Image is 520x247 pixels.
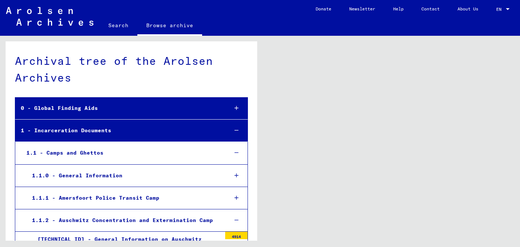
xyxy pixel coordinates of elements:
div: 1 - Incarceration Documents [15,123,222,138]
div: 1.1 - Camps and Ghettos [21,146,222,160]
div: 1.1.1 - Amersfoort Police Transit Camp [26,191,222,205]
div: 4914 [225,232,248,239]
div: Archival tree of the Arolsen Archives [15,53,248,86]
a: Browse archive [137,16,202,36]
span: EN [496,7,504,12]
div: 0 - Global Finding Aids [15,101,222,115]
a: Search [99,16,137,34]
div: 1.1.2 - Auschwitz Concentration and Extermination Camp [26,213,222,228]
div: 1.1.0 - General Information [26,168,222,183]
img: Arolsen_neg.svg [6,7,93,26]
